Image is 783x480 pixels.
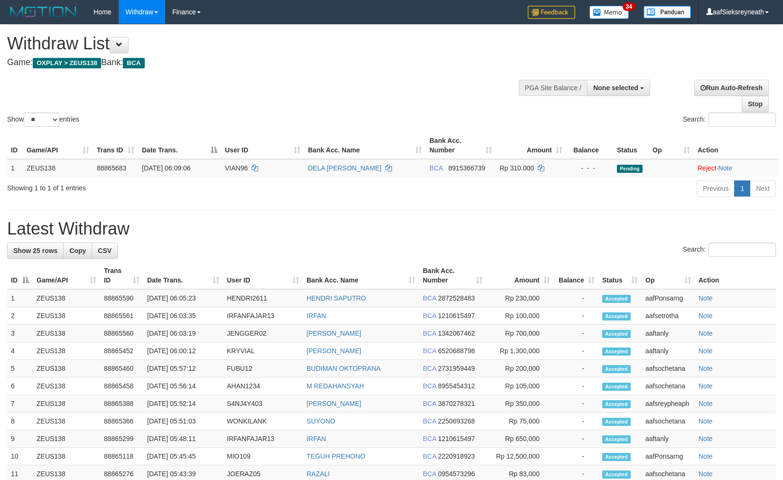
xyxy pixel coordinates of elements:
span: BCA [423,417,436,425]
th: Status: activate to sort column ascending [598,262,642,289]
td: 6 [7,377,33,395]
th: Balance [566,132,613,159]
td: - [554,430,598,448]
th: User ID: activate to sort column ascending [223,262,303,289]
td: [DATE] 06:00:12 [143,342,223,360]
span: Pending [617,165,643,173]
td: ZEUS138 [33,395,100,413]
td: ZEUS138 [33,360,100,377]
h4: Game: Bank: [7,58,513,67]
td: JENGGER02 [223,325,303,342]
td: 88865118 [100,448,143,465]
td: 88865561 [100,307,143,325]
td: Rp 105,000 [486,377,554,395]
td: [DATE] 05:51:03 [143,413,223,430]
span: Accepted [602,418,631,426]
td: 4 [7,342,33,360]
td: Rp 700,000 [486,325,554,342]
td: ZEUS138 [23,159,93,177]
a: M REDAHANSYAH [307,382,364,390]
span: Accepted [602,365,631,373]
td: Rp 350,000 [486,395,554,413]
a: IRFAN [307,312,326,320]
td: [DATE] 05:56:14 [143,377,223,395]
td: 10 [7,448,33,465]
td: aaftanly [642,325,695,342]
td: HENDRI2611 [223,289,303,307]
span: BCA [423,347,436,355]
a: Reject [698,164,717,172]
td: aafPonsarng [642,448,695,465]
td: MIO109 [223,448,303,465]
img: Button%20Memo.svg [589,6,629,19]
span: Copy 0954573296 to clipboard [438,470,475,478]
input: Search: [708,113,776,127]
td: aafsreypheaph [642,395,695,413]
a: Run Auto-Refresh [694,80,769,96]
a: [PERSON_NAME] [307,329,361,337]
a: Note [699,382,713,390]
td: ZEUS138 [33,307,100,325]
td: aafsochetana [642,360,695,377]
td: 88865460 [100,360,143,377]
td: · [694,159,779,177]
a: Note [699,417,713,425]
span: BCA [423,452,436,460]
td: 2 [7,307,33,325]
span: Copy 2250693268 to clipboard [438,417,475,425]
div: - - - [570,163,609,173]
span: BCA [423,400,436,407]
th: ID: activate to sort column descending [7,262,33,289]
a: Stop [742,96,769,112]
span: CSV [98,247,112,254]
span: Copy [69,247,86,254]
td: 8 [7,413,33,430]
th: Balance: activate to sort column ascending [554,262,598,289]
td: Rp 230,000 [486,289,554,307]
input: Search: [708,243,776,257]
td: - [554,413,598,430]
a: Note [699,400,713,407]
div: PGA Site Balance / [519,80,587,96]
span: BCA [423,470,436,478]
span: Accepted [602,435,631,443]
a: Note [699,329,713,337]
th: Bank Acc. Number: activate to sort column ascending [419,262,486,289]
span: None selected [593,84,638,92]
th: Op: activate to sort column ascending [642,262,695,289]
span: BCA [423,382,436,390]
span: Accepted [602,348,631,356]
td: - [554,395,598,413]
a: BUDIMAN OKTOPRANA [307,365,381,372]
td: Rp 100,000 [486,307,554,325]
td: ZEUS138 [33,430,100,448]
span: BCA [423,365,436,372]
td: 9 [7,430,33,448]
td: S4NJ4Y403 [223,395,303,413]
td: [DATE] 05:52:14 [143,395,223,413]
a: DELA [PERSON_NAME] [308,164,382,172]
td: 7 [7,395,33,413]
td: ZEUS138 [33,448,100,465]
th: Op: activate to sort column ascending [649,132,694,159]
td: 88865299 [100,430,143,448]
span: BCA [423,435,436,442]
td: 5 [7,360,33,377]
a: Show 25 rows [7,243,64,259]
td: [DATE] 06:03:19 [143,325,223,342]
span: Accepted [602,400,631,408]
span: Accepted [602,312,631,320]
td: aafPonsarng [642,289,695,307]
span: Copy 8915366739 to clipboard [448,164,485,172]
th: User ID: activate to sort column ascending [221,132,304,159]
span: 88865683 [97,164,126,172]
a: HENDRI SAPUTRO [307,294,366,302]
span: Accepted [602,330,631,338]
td: ZEUS138 [33,325,100,342]
td: Rp 75,000 [486,413,554,430]
td: - [554,377,598,395]
th: Date Trans.: activate to sort column descending [138,132,221,159]
span: Accepted [602,471,631,479]
td: WONKILANK [223,413,303,430]
span: Accepted [602,295,631,303]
